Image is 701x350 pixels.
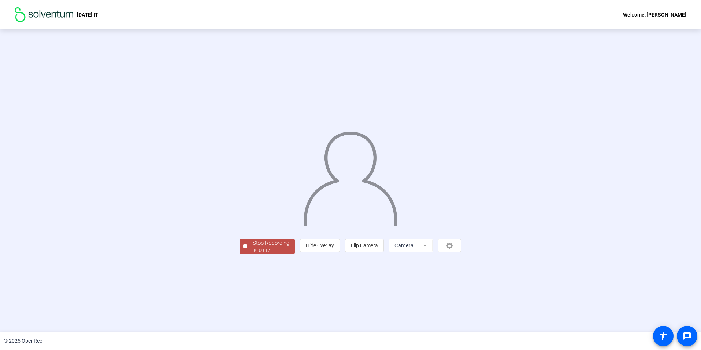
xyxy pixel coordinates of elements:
button: Hide Overlay [300,239,340,252]
div: © 2025 OpenReel [4,337,43,345]
div: Stop Recording [253,239,289,247]
img: overlay [302,126,398,226]
button: Flip Camera [345,239,384,252]
mat-icon: message [683,332,691,340]
div: 00:00:12 [253,247,289,254]
div: Welcome, [PERSON_NAME] [623,10,686,19]
img: OpenReel logo [15,7,73,22]
span: Hide Overlay [306,243,334,248]
p: [DATE] IT [77,10,98,19]
mat-icon: accessibility [659,332,668,340]
span: Flip Camera [351,243,378,248]
button: Stop Recording00:00:12 [240,239,295,254]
